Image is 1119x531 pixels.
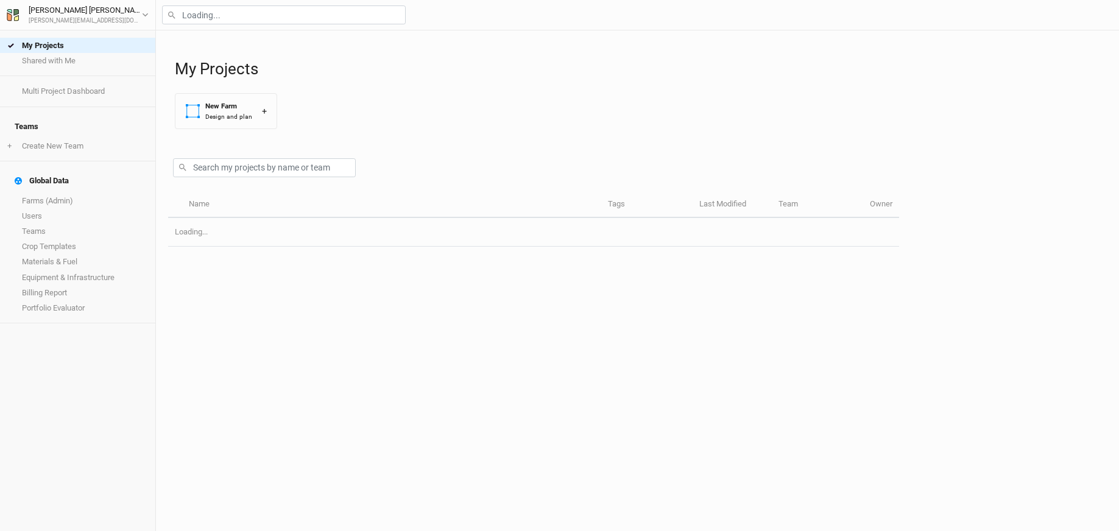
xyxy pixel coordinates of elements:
[175,60,1107,79] h1: My Projects
[7,141,12,151] span: +
[205,101,252,111] div: New Farm
[6,4,149,26] button: [PERSON_NAME] [PERSON_NAME][PERSON_NAME][EMAIL_ADDRESS][DOMAIN_NAME]
[205,112,252,121] div: Design and plan
[162,5,406,24] input: Loading...
[182,192,601,218] th: Name
[601,192,693,218] th: Tags
[29,16,142,26] div: [PERSON_NAME][EMAIL_ADDRESS][DOMAIN_NAME]
[262,105,267,118] div: +
[863,192,899,218] th: Owner
[173,158,356,177] input: Search my projects by name or team
[175,93,277,129] button: New FarmDesign and plan+
[29,4,142,16] div: [PERSON_NAME] [PERSON_NAME]
[693,192,772,218] th: Last Modified
[7,114,148,139] h4: Teams
[168,218,899,247] td: Loading...
[772,192,863,218] th: Team
[15,176,69,186] div: Global Data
